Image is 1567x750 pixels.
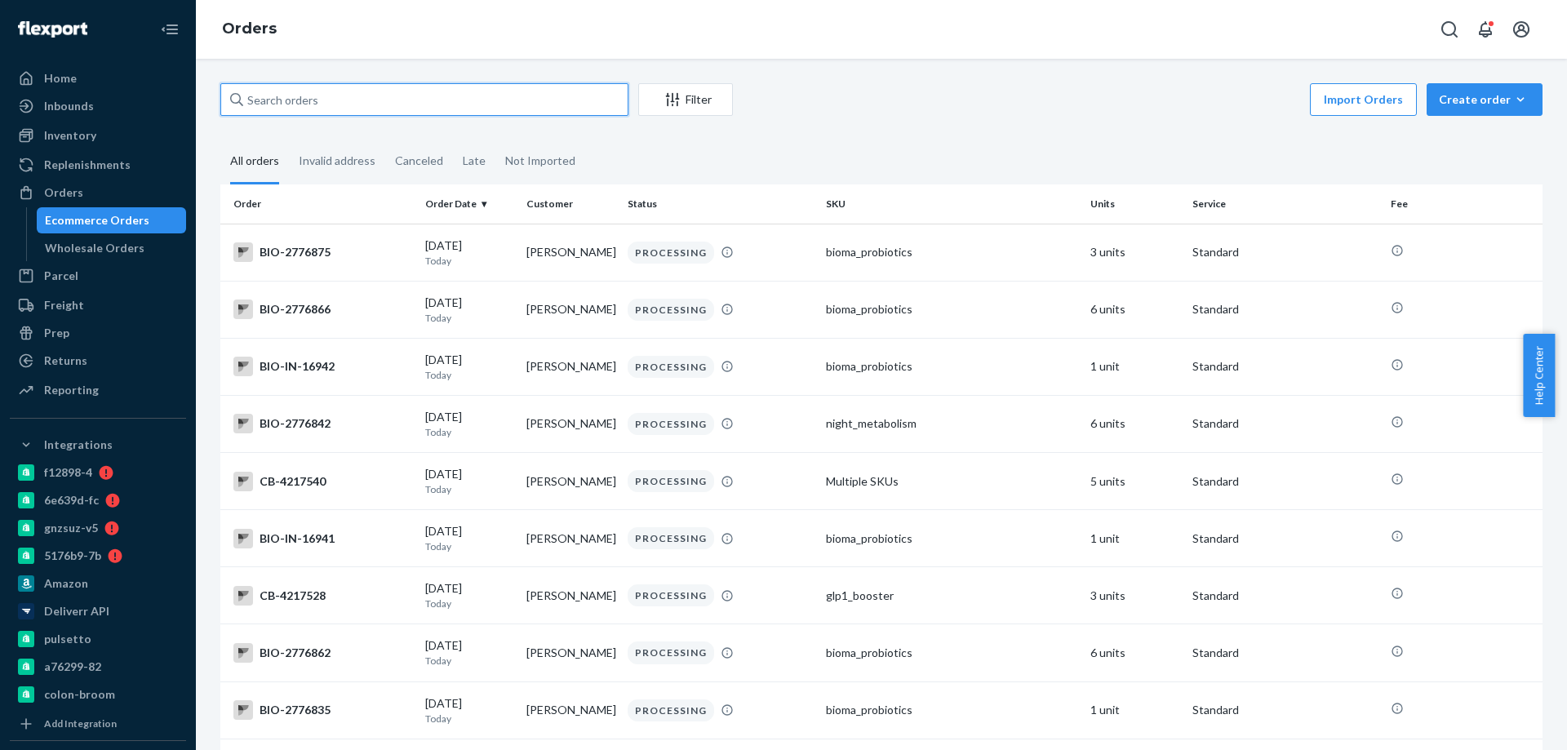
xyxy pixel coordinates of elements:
[1192,301,1378,317] p: Standard
[44,464,92,481] div: f12898-4
[425,409,513,439] div: [DATE]
[1084,681,1185,739] td: 1 unit
[233,414,412,433] div: BIO-2776842
[1433,13,1466,46] button: Open Search Box
[10,543,186,569] a: 5176b9-7b
[628,584,714,606] div: PROCESSING
[425,712,513,726] p: Today
[10,292,186,318] a: Freight
[425,425,513,439] p: Today
[1192,702,1378,718] p: Standard
[826,588,1077,604] div: glp1_booster
[45,240,144,256] div: Wholesale Orders
[10,598,186,624] a: Deliverr API
[628,299,714,321] div: PROCESSING
[621,184,819,224] th: Status
[425,466,513,496] div: [DATE]
[209,6,290,53] ol: breadcrumbs
[1084,281,1185,338] td: 6 units
[233,242,412,262] div: BIO-2776875
[44,686,115,703] div: colon-broom
[1192,473,1378,490] p: Standard
[10,515,186,541] a: gnzsuz-v5
[395,140,443,182] div: Canceled
[628,356,714,378] div: PROCESSING
[826,530,1077,547] div: bioma_probiotics
[44,127,96,144] div: Inventory
[425,695,513,726] div: [DATE]
[10,122,186,149] a: Inventory
[10,681,186,708] a: colon-broom
[1469,13,1502,46] button: Open notifications
[628,641,714,663] div: PROCESSING
[37,207,187,233] a: Ecommerce Orders
[10,714,186,734] a: Add Integration
[153,13,186,46] button: Close Navigation
[425,539,513,553] p: Today
[1186,184,1384,224] th: Service
[10,459,186,486] a: f12898-4
[628,242,714,264] div: PROCESSING
[419,184,520,224] th: Order Date
[10,180,186,206] a: Orders
[10,570,186,597] a: Amazon
[425,637,513,668] div: [DATE]
[520,681,621,739] td: [PERSON_NAME]
[826,301,1077,317] div: bioma_probiotics
[44,437,113,453] div: Integrations
[520,224,621,281] td: [PERSON_NAME]
[505,140,575,182] div: Not Imported
[44,297,84,313] div: Freight
[1084,224,1185,281] td: 3 units
[44,492,99,508] div: 6e639d-fc
[44,353,87,369] div: Returns
[463,140,486,182] div: Late
[233,529,412,548] div: BIO-IN-16941
[44,70,77,87] div: Home
[425,352,513,382] div: [DATE]
[1084,510,1185,567] td: 1 unit
[425,237,513,268] div: [DATE]
[230,140,279,184] div: All orders
[1084,453,1185,510] td: 5 units
[1439,91,1530,108] div: Create order
[1192,244,1378,260] p: Standard
[628,470,714,492] div: PROCESSING
[638,83,733,116] button: Filter
[1505,13,1538,46] button: Open account menu
[10,65,186,91] a: Home
[10,93,186,119] a: Inbounds
[233,700,412,720] div: BIO-2776835
[1084,395,1185,452] td: 6 units
[10,320,186,346] a: Prep
[826,415,1077,432] div: night_metabolism
[44,184,83,201] div: Orders
[10,152,186,178] a: Replenishments
[18,21,87,38] img: Flexport logo
[1427,83,1543,116] button: Create order
[826,244,1077,260] div: bioma_probiotics
[220,184,419,224] th: Order
[10,348,186,374] a: Returns
[819,453,1084,510] td: Multiple SKUs
[10,626,186,652] a: pulsetto
[526,197,615,211] div: Customer
[1523,334,1555,417] span: Help Center
[44,268,78,284] div: Parcel
[10,432,186,458] button: Integrations
[44,325,69,341] div: Prep
[425,523,513,553] div: [DATE]
[44,548,101,564] div: 5176b9-7b
[10,654,186,680] a: a76299-82
[233,357,412,376] div: BIO-IN-16942
[44,631,91,647] div: pulsetto
[425,597,513,610] p: Today
[520,510,621,567] td: [PERSON_NAME]
[44,157,131,173] div: Replenishments
[826,702,1077,718] div: bioma_probiotics
[1084,567,1185,624] td: 3 units
[425,580,513,610] div: [DATE]
[233,586,412,606] div: CB-4217528
[1084,624,1185,681] td: 6 units
[44,382,99,398] div: Reporting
